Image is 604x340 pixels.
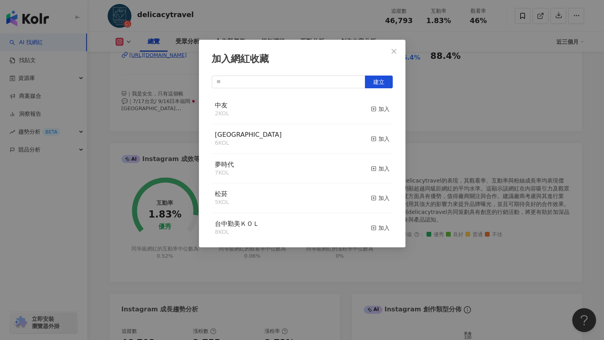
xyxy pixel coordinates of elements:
[215,102,228,109] a: 中友
[215,132,282,138] a: [GEOGRAPHIC_DATA]
[215,228,259,236] div: 8 KOL
[371,194,390,202] div: 加入
[371,130,390,147] button: 加入
[215,191,228,197] a: 松菸
[215,161,234,168] a: 夢時代
[215,190,228,198] span: 松菸
[371,105,390,113] div: 加入
[215,169,234,177] div: 7 KOL
[371,160,390,177] button: 加入
[215,198,229,206] div: 5 KOL
[371,220,390,236] button: 加入
[371,190,390,206] button: 加入
[371,164,390,173] div: 加入
[215,110,229,118] div: 2 KOL
[373,79,384,85] span: 建立
[215,220,259,227] span: 台中勤美ＫＯＬ
[371,223,390,232] div: 加入
[371,101,390,118] button: 加入
[215,221,259,227] a: 台中勤美ＫＯＬ
[215,101,228,109] span: 中友
[212,52,393,66] div: 加入網紅收藏
[365,76,393,88] button: 建立
[391,48,397,54] span: close
[386,43,402,59] button: Close
[371,134,390,143] div: 加入
[215,139,282,147] div: 6 KOL
[215,131,282,138] span: [GEOGRAPHIC_DATA]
